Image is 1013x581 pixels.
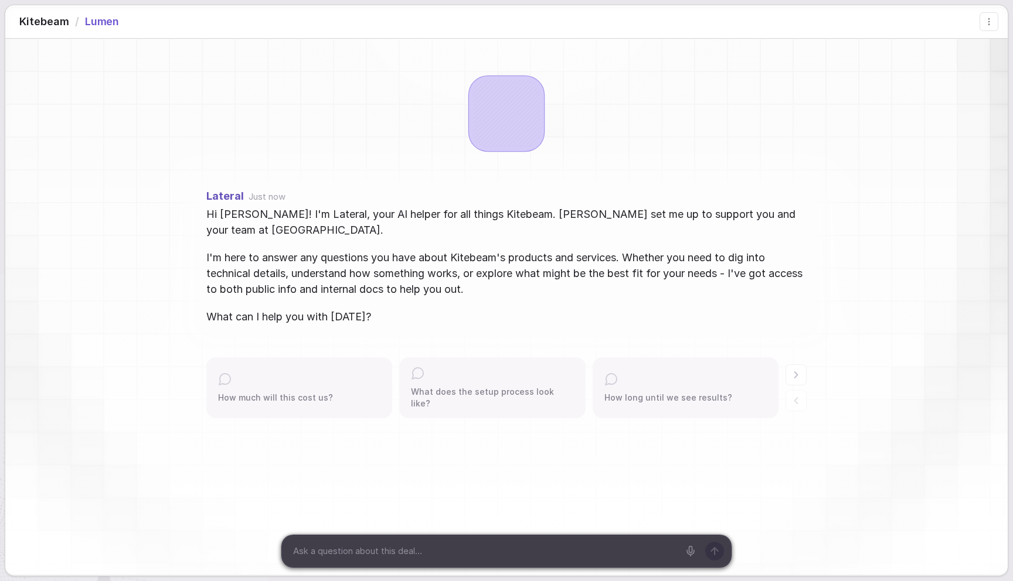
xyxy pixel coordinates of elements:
[218,392,333,404] span: How much will this cost us?
[206,250,807,297] span: I'm here to answer any questions you have about Kitebeam's products and services. Whether you nee...
[85,14,120,29] span: Lumen
[249,192,285,201] span: Just now
[593,357,779,418] button: How long until we see results?
[75,14,79,29] span: /
[604,392,732,404] span: How long until we see results?
[206,206,807,238] span: Hi [PERSON_NAME]! I'm Lateral, your AI helper for all things Kitebeam. [PERSON_NAME] set me up to...
[206,191,244,201] span: Lateral
[206,309,807,324] span: What can I help you with [DATE]?
[786,364,807,385] button: Next prompts
[206,357,392,418] button: How much will this cost us?
[786,390,807,411] button: Previous prompts
[411,386,573,409] span: What does the setup process look like?
[19,14,69,29] span: Kitebeam
[399,357,585,418] button: What does the setup process look like?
